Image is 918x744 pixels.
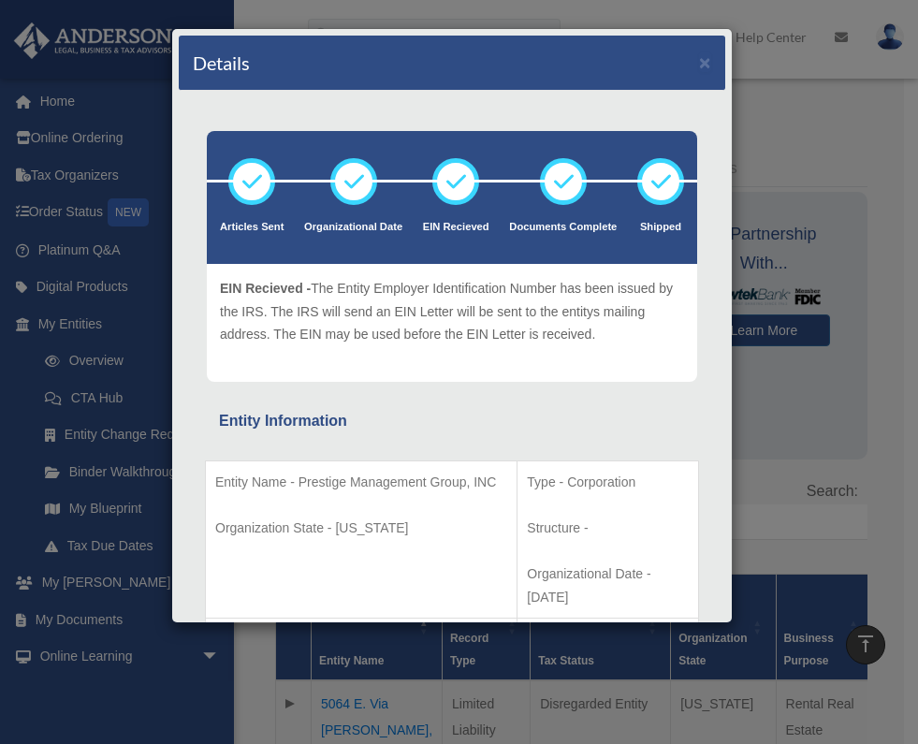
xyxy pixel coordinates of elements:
[423,218,489,237] p: EIN Recieved
[219,408,685,434] div: Entity Information
[637,218,684,237] p: Shipped
[527,562,689,608] p: Organizational Date - [DATE]
[220,218,284,237] p: Articles Sent
[220,277,684,346] p: The Entity Employer Identification Number has been issued by the IRS. The IRS will send an EIN Le...
[215,517,507,540] p: Organization State - [US_STATE]
[527,471,689,494] p: Type - Corporation
[193,50,250,76] h4: Details
[509,218,617,237] p: Documents Complete
[220,281,311,296] span: EIN Recieved -
[699,52,711,72] button: ×
[304,218,402,237] p: Organizational Date
[527,517,689,540] p: Structure -
[215,471,507,494] p: Entity Name - Prestige Management Group, INC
